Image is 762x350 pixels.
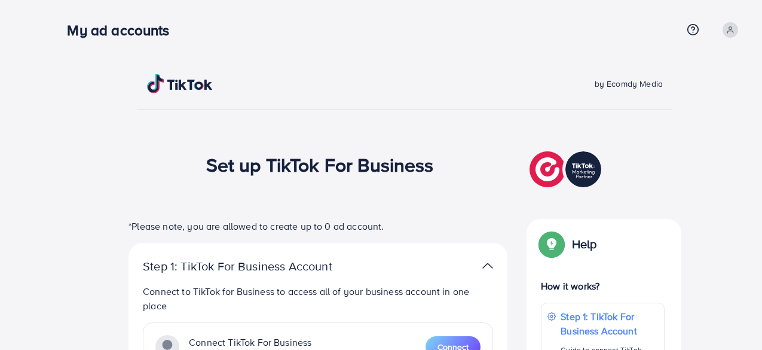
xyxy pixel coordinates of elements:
[530,148,604,190] img: TikTok partner
[67,22,179,39] h3: My ad accounts
[128,219,507,233] p: *Please note, you are allowed to create up to 0 ad account.
[541,279,665,293] p: How it works?
[482,257,493,275] img: TikTok partner
[561,309,658,338] p: Step 1: TikTok For Business Account
[541,233,562,255] img: Popup guide
[595,78,663,90] span: by Ecomdy Media
[147,74,213,93] img: TikTok
[206,153,434,176] h1: Set up TikTok For Business
[143,259,370,273] p: Step 1: TikTok For Business Account
[572,237,597,251] p: Help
